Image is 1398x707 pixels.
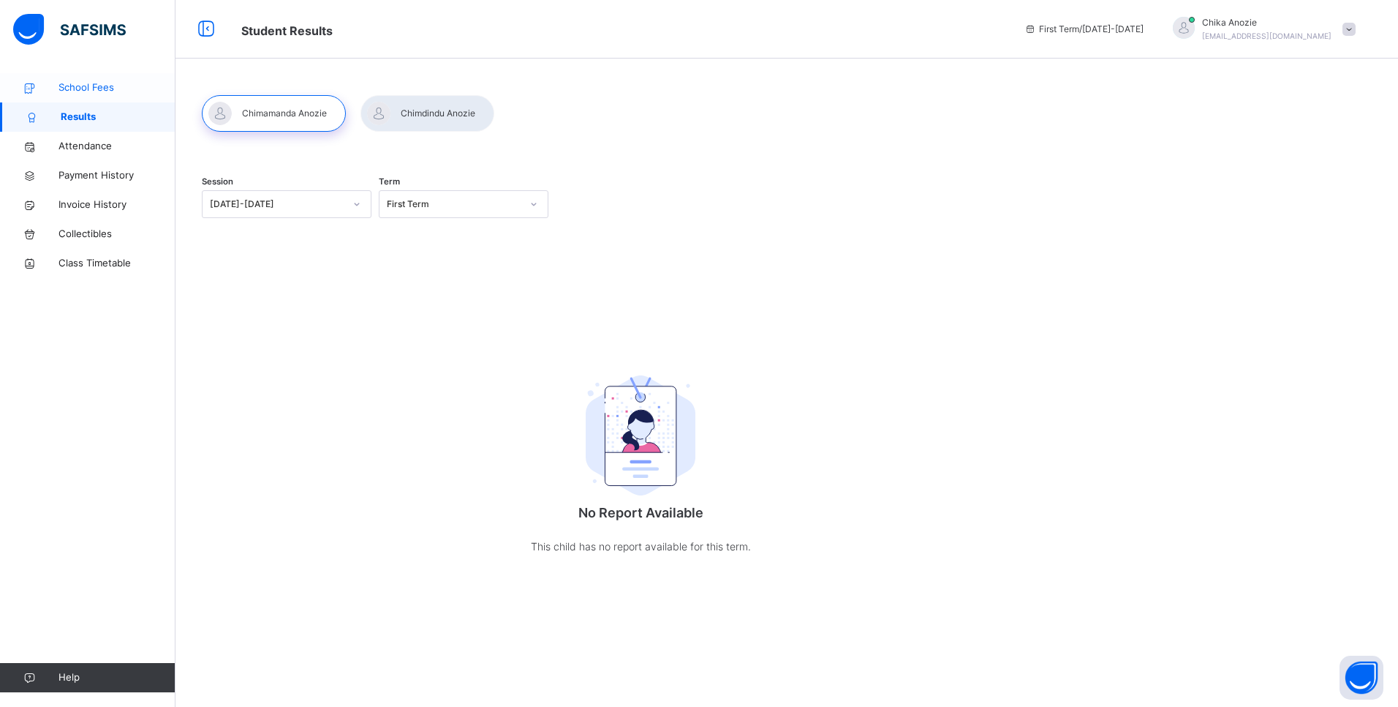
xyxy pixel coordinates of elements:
[387,198,521,211] div: First Term
[58,670,175,685] span: Help
[586,375,695,495] img: student.207b5acb3037b72b59086e8b1a17b1d0.svg
[61,110,175,124] span: Results
[58,227,175,242] span: Collectibles
[379,176,400,188] span: Term
[1202,16,1331,29] span: Chika Anozie
[494,537,787,555] p: This child has no report available for this term.
[1340,656,1383,700] button: Open asap
[210,198,344,211] div: [DATE]-[DATE]
[58,198,175,212] span: Invoice History
[494,503,787,523] p: No Report Available
[58,81,175,95] span: School Fees
[202,176,233,188] span: Session
[58,168,175,183] span: Payment History
[58,256,175,271] span: Class Timetable
[13,14,126,45] img: safsims
[241,23,333,38] span: Student Results
[1024,23,1144,36] span: session/term information
[58,139,175,154] span: Attendance
[1202,31,1331,40] span: [EMAIL_ADDRESS][DOMAIN_NAME]
[1158,16,1363,42] div: ChikaAnozie
[494,335,787,585] div: No Report Available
